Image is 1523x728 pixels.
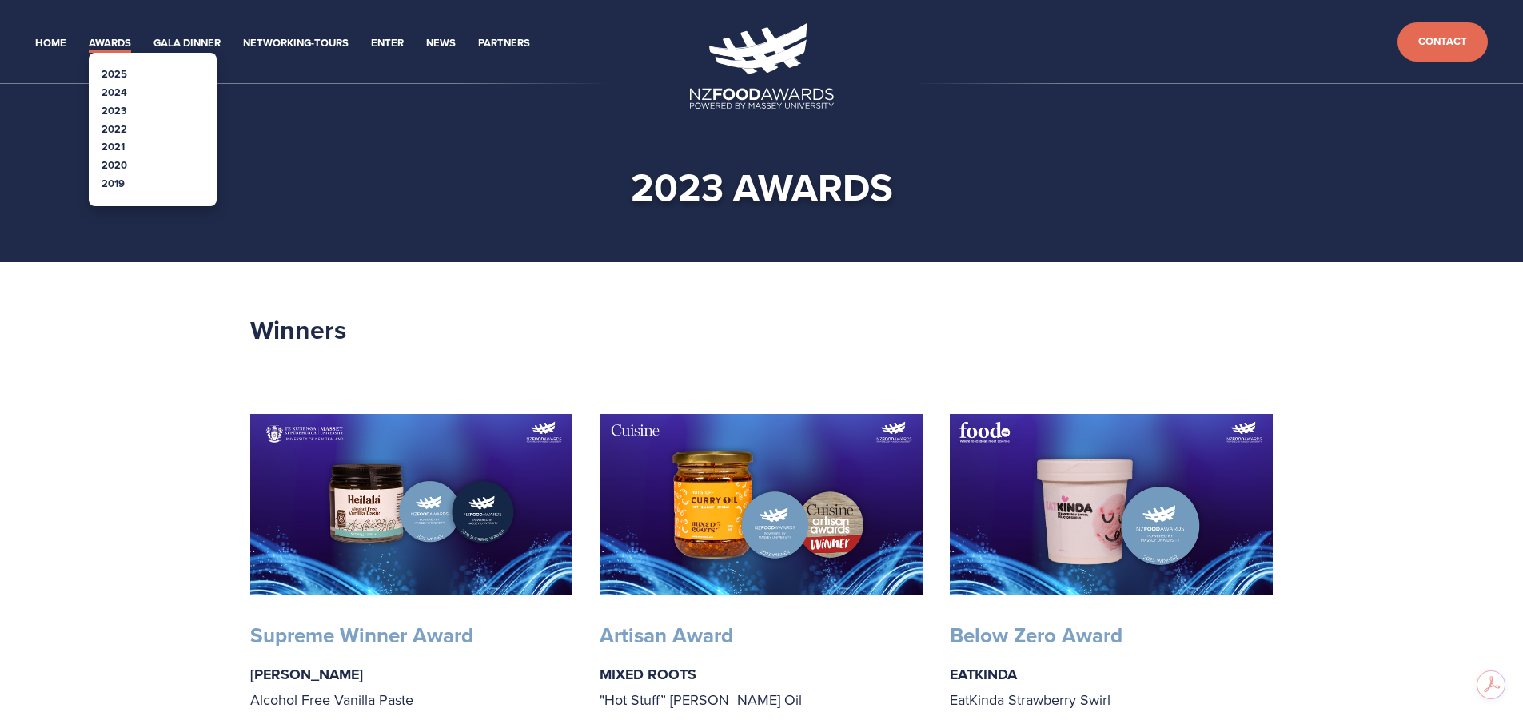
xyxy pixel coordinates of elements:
[102,85,127,100] a: 2024
[250,311,346,348] strong: Winners
[250,662,573,713] p: Alcohol Free Vanilla Paste
[600,662,923,713] p: "Hot Stuff” [PERSON_NAME] Oil
[243,34,349,53] a: Networking-Tours
[102,176,125,191] a: 2019
[371,34,404,53] a: Enter
[35,34,66,53] a: Home
[89,34,131,53] a: Awards
[950,662,1273,713] p: EatKinda Strawberry Swirl
[1397,22,1488,62] a: Contact
[950,620,1122,650] strong: Below Zero Award
[102,157,127,173] a: 2020
[600,664,696,685] strong: MIXED ROOTS
[631,159,893,215] strong: 2023 AWARDS
[102,103,127,118] a: 2023
[250,664,363,685] strong: [PERSON_NAME]
[102,139,125,154] a: 2021
[153,34,221,53] a: Gala Dinner
[102,66,127,82] a: 2025
[426,34,456,53] a: News
[102,121,127,137] a: 2022
[950,664,1017,685] strong: EATKINDA
[600,620,733,650] strong: Artisan Award
[478,34,530,53] a: Partners
[250,620,473,650] strong: Supreme Winner Award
